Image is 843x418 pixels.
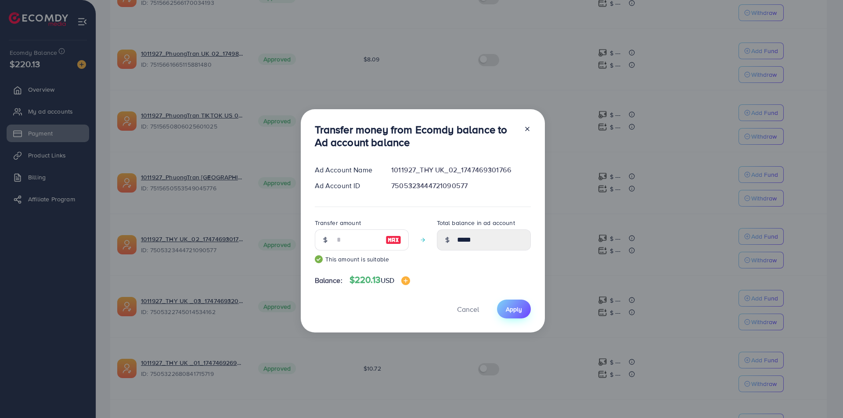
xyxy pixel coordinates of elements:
[349,275,411,286] h4: $220.13
[497,300,531,318] button: Apply
[315,255,409,264] small: This amount is suitable
[506,305,522,314] span: Apply
[315,275,342,286] span: Balance:
[384,181,537,191] div: 7505323444721090577
[385,235,401,245] img: image
[308,181,385,191] div: Ad Account ID
[308,165,385,175] div: Ad Account Name
[457,304,479,314] span: Cancel
[437,218,515,227] label: Total balance in ad account
[315,218,361,227] label: Transfer amount
[315,123,517,149] h3: Transfer money from Ecomdy balance to Ad account balance
[381,275,394,285] span: USD
[384,165,537,175] div: 1011927_THY UK_02_1747469301766
[446,300,490,318] button: Cancel
[315,255,323,263] img: guide
[806,379,836,411] iframe: Chat
[401,276,410,285] img: image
